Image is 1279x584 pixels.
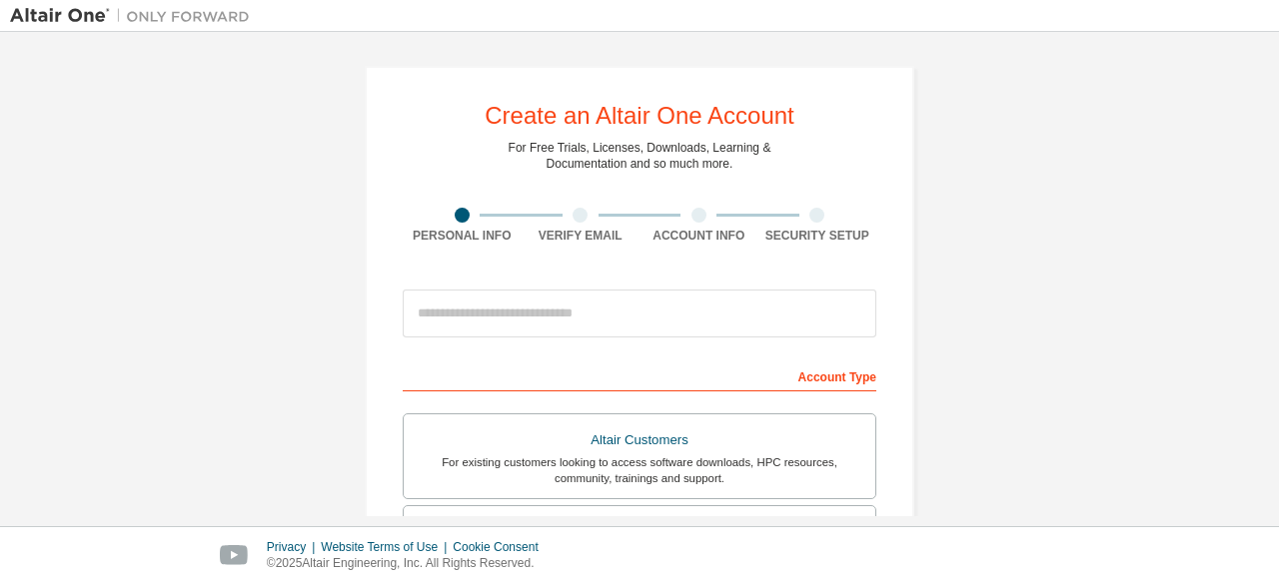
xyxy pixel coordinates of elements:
[403,359,876,391] div: Account Type
[485,104,794,128] div: Create an Altair One Account
[267,555,551,572] p: © 2025 Altair Engineering, Inc. All Rights Reserved.
[416,454,863,486] div: For existing customers looking to access software downloads, HPC resources, community, trainings ...
[522,228,640,244] div: Verify Email
[321,539,453,555] div: Website Terms of Use
[267,539,321,555] div: Privacy
[403,228,522,244] div: Personal Info
[758,228,877,244] div: Security Setup
[639,228,758,244] div: Account Info
[453,539,550,555] div: Cookie Consent
[416,426,863,454] div: Altair Customers
[220,545,249,566] img: youtube.svg
[509,140,771,172] div: For Free Trials, Licenses, Downloads, Learning & Documentation and so much more.
[10,6,260,26] img: Altair One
